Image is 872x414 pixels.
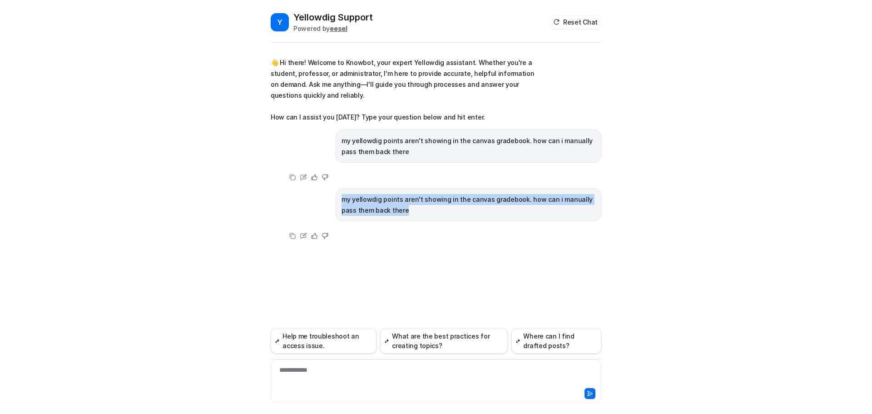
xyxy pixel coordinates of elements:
button: Where can I find drafted posts? [511,328,601,354]
button: What are the best practices for creating topics? [380,328,508,354]
b: eesel [330,25,347,32]
p: my yellowdig points aren't showing in the canvas gradebook. how can i manually pass them back there [342,135,595,157]
button: Reset Chat [550,15,601,29]
span: Y [271,13,289,31]
button: Help me troubleshoot an access issue. [271,328,377,354]
h2: Yellowdig Support [293,11,373,24]
p: 👋 Hi there! Welcome to Knowbot, your expert Yellowdig assistant. Whether you're a student, profes... [271,57,536,123]
div: Powered by [293,24,373,33]
p: my yellowdig points aren't showing in the canvas gradebook. how can i manually pass them back there [342,194,595,216]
